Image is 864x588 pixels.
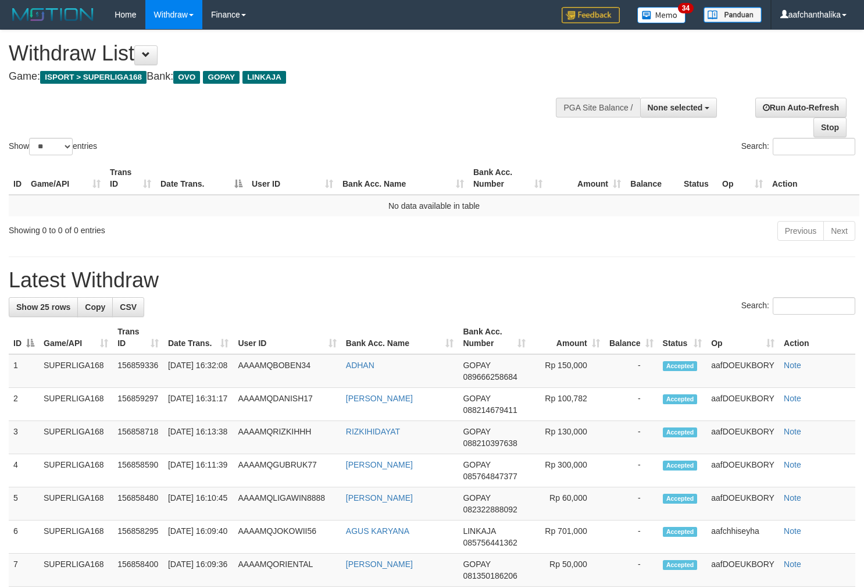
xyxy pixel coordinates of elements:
[562,7,620,23] img: Feedback.jpg
[113,487,163,521] td: 156858480
[9,269,855,292] h1: Latest Withdraw
[242,71,286,84] span: LINKAJA
[9,6,97,23] img: MOTION_logo.png
[706,354,779,388] td: aafDOEUKBORY
[9,195,859,216] td: No data available in table
[530,321,605,354] th: Amount: activate to sort column ascending
[463,493,490,503] span: GOPAY
[16,302,70,312] span: Show 25 rows
[341,321,459,354] th: Bank Acc. Name: activate to sort column ascending
[9,297,78,317] a: Show 25 rows
[163,521,234,554] td: [DATE] 16:09:40
[29,138,73,155] select: Showentries
[605,321,658,354] th: Balance: activate to sort column ascending
[605,454,658,487] td: -
[9,220,351,236] div: Showing 0 to 0 of 0 entries
[663,461,698,471] span: Accepted
[346,394,413,403] a: [PERSON_NAME]
[458,321,530,354] th: Bank Acc. Number: activate to sort column ascending
[605,421,658,454] td: -
[120,302,137,312] span: CSV
[605,487,658,521] td: -
[530,421,605,454] td: Rp 130,000
[39,454,113,487] td: SUPERLIGA168
[112,297,144,317] a: CSV
[233,354,341,388] td: AAAAMQBOBEN34
[163,487,234,521] td: [DATE] 16:10:45
[9,71,565,83] h4: Game: Bank:
[163,321,234,354] th: Date Trans.: activate to sort column ascending
[39,321,113,354] th: Game/API: activate to sort column ascending
[9,554,39,587] td: 7
[233,487,341,521] td: AAAAMQLIGAWIN8888
[530,354,605,388] td: Rp 150,000
[784,361,801,370] a: Note
[678,3,694,13] span: 34
[784,560,801,569] a: Note
[233,321,341,354] th: User ID: activate to sort column ascending
[233,521,341,554] td: AAAAMQJOKOWII56
[706,388,779,421] td: aafDOEUKBORY
[784,427,801,436] a: Note
[463,472,517,481] span: Copy 085764847377 to clipboard
[39,421,113,454] td: SUPERLIGA168
[113,321,163,354] th: Trans ID: activate to sort column ascending
[463,394,490,403] span: GOPAY
[663,394,698,404] span: Accepted
[39,487,113,521] td: SUPERLIGA168
[663,527,698,537] span: Accepted
[530,487,605,521] td: Rp 60,000
[717,162,767,195] th: Op: activate to sort column ascending
[113,388,163,421] td: 156859297
[767,162,859,195] th: Action
[233,454,341,487] td: AAAAMQGUBRUK77
[346,526,409,536] a: AGUS KARYANA
[813,117,847,137] a: Stop
[463,372,517,382] span: Copy 089666258684 to clipboard
[463,560,490,569] span: GOPAY
[9,421,39,454] td: 3
[706,554,779,587] td: aafDOEUKBORY
[605,554,658,587] td: -
[679,162,717,195] th: Status
[163,354,234,388] td: [DATE] 16:32:08
[640,98,717,117] button: None selected
[9,354,39,388] td: 1
[706,521,779,554] td: aafchhiseyha
[530,388,605,421] td: Rp 100,782
[233,554,341,587] td: AAAAMQORIENTAL
[163,454,234,487] td: [DATE] 16:11:39
[784,460,801,469] a: Note
[605,354,658,388] td: -
[663,494,698,504] span: Accepted
[346,493,413,503] a: [PERSON_NAME]
[605,388,658,421] td: -
[663,560,698,570] span: Accepted
[706,487,779,521] td: aafDOEUKBORY
[77,297,113,317] a: Copy
[547,162,626,195] th: Amount: activate to sort column ascending
[706,454,779,487] td: aafDOEUKBORY
[463,361,490,370] span: GOPAY
[9,521,39,554] td: 6
[338,162,469,195] th: Bank Acc. Name: activate to sort column ascending
[203,71,240,84] span: GOPAY
[777,221,824,241] a: Previous
[233,388,341,421] td: AAAAMQDANISH17
[9,454,39,487] td: 4
[113,554,163,587] td: 156858400
[39,554,113,587] td: SUPERLIGA168
[346,560,413,569] a: [PERSON_NAME]
[346,427,400,436] a: RIZKIHIDAYAT
[9,321,39,354] th: ID: activate to sort column descending
[247,162,338,195] th: User ID: activate to sort column ascending
[706,321,779,354] th: Op: activate to sort column ascending
[233,421,341,454] td: AAAAMQRIZKIHHH
[113,354,163,388] td: 156859336
[163,388,234,421] td: [DATE] 16:31:17
[85,302,105,312] span: Copy
[663,361,698,371] span: Accepted
[346,460,413,469] a: [PERSON_NAME]
[39,354,113,388] td: SUPERLIGA168
[626,162,679,195] th: Balance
